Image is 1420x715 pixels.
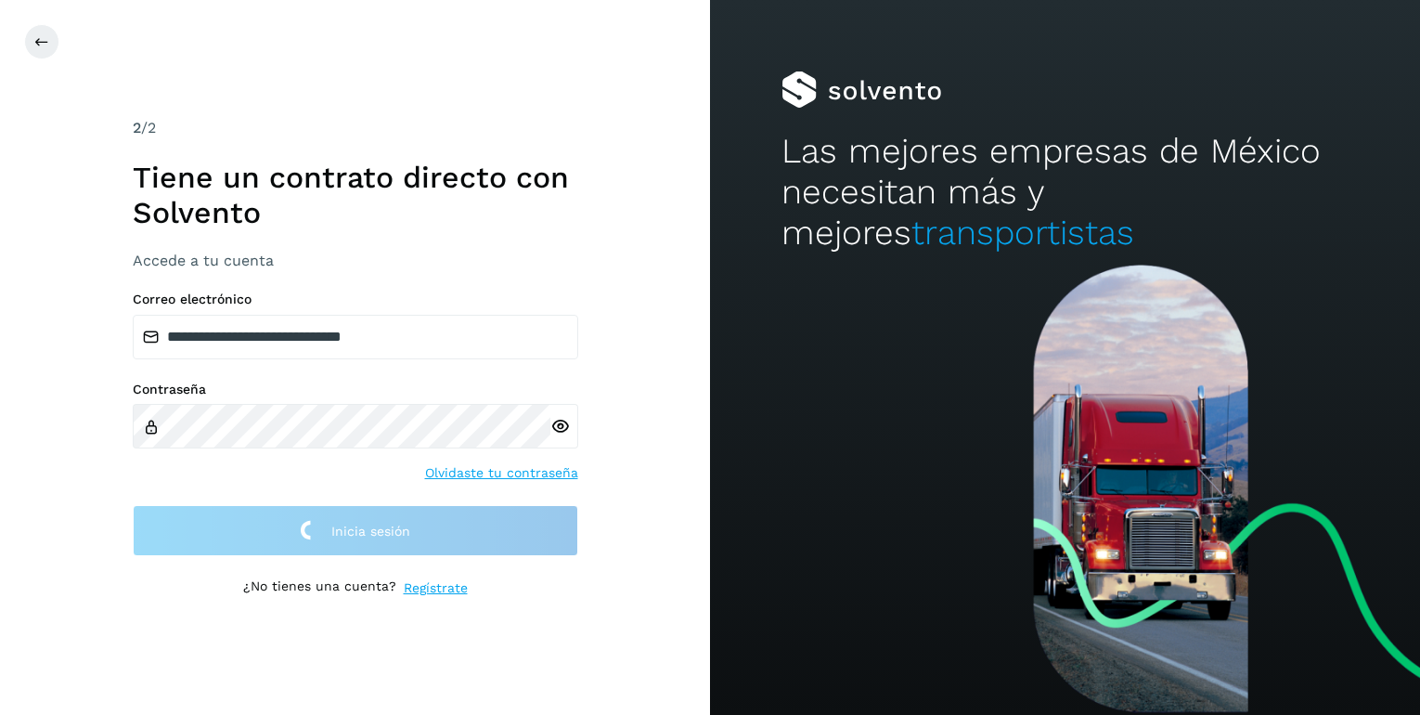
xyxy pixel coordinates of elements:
button: Inicia sesión [133,505,578,556]
div: /2 [133,117,578,139]
h1: Tiene un contrato directo con Solvento [133,160,578,231]
label: Contraseña [133,382,578,397]
h3: Accede a tu cuenta [133,252,578,269]
span: Inicia sesión [331,525,410,538]
a: Olvidaste tu contraseña [425,463,578,483]
label: Correo electrónico [133,292,578,307]
h2: Las mejores empresas de México necesitan más y mejores [781,131,1349,254]
p: ¿No tienes una cuenta? [243,578,396,598]
span: transportistas [911,213,1134,253]
span: 2 [133,119,141,136]
a: Regístrate [404,578,468,598]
